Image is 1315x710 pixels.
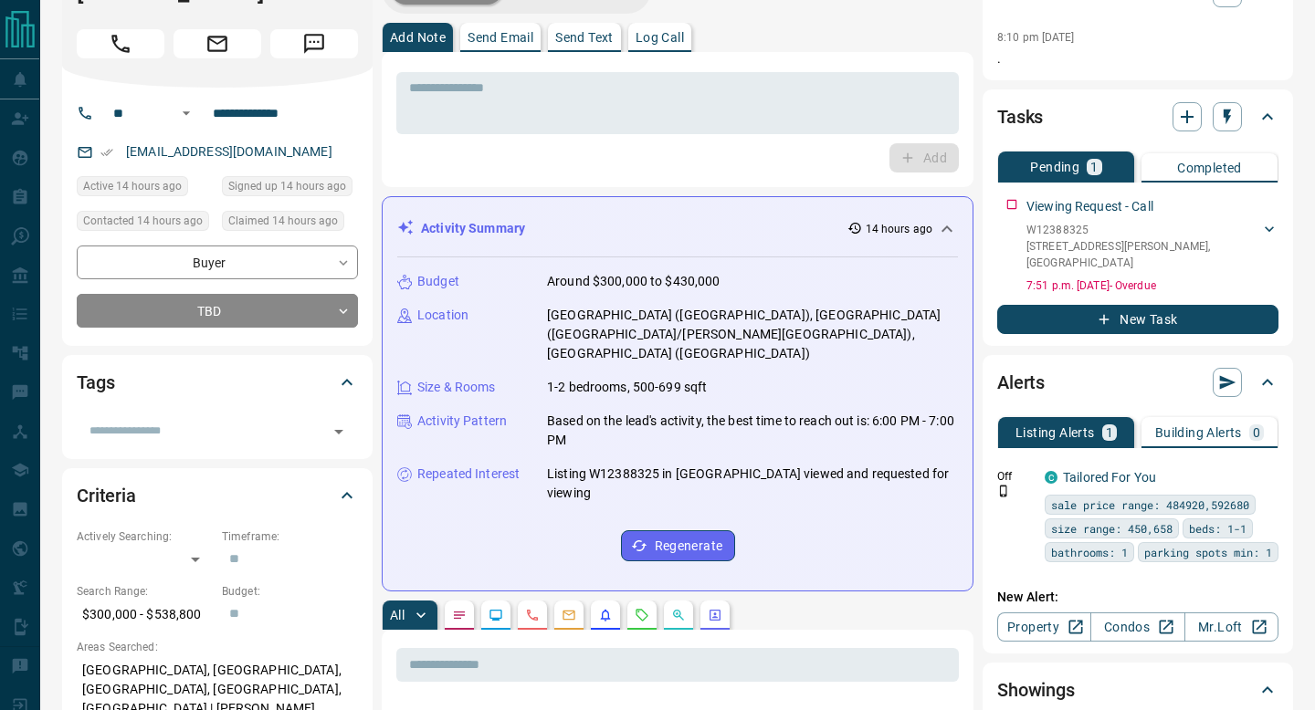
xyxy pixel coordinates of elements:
p: Search Range: [77,583,213,600]
span: beds: 1-1 [1189,519,1247,538]
svg: Listing Alerts [598,608,613,622]
h2: Criteria [77,481,136,510]
div: W12388325[STREET_ADDRESS][PERSON_NAME],[GEOGRAPHIC_DATA] [1026,218,1278,275]
svg: Opportunities [671,608,686,622]
p: 1-2 bedrooms, 500-699 sqft [547,378,707,397]
p: Building Alerts [1155,426,1242,439]
p: [STREET_ADDRESS][PERSON_NAME] , [GEOGRAPHIC_DATA] [1026,238,1260,271]
p: Off [997,468,1034,485]
p: Log Call [636,31,684,44]
h2: Tasks [997,102,1043,131]
p: Budget [417,272,459,291]
svg: Notes [452,608,467,622]
p: Viewing Request - Call [1026,197,1153,216]
p: Pending [1030,161,1079,173]
button: New Task [997,305,1278,334]
a: Condos [1090,612,1184,642]
h2: Showings [997,675,1075,705]
div: condos.ca [1045,471,1057,484]
span: Claimed 14 hours ago [228,212,338,230]
div: Activity Summary14 hours ago [397,212,958,245]
svg: Emails [562,608,576,622]
a: Mr.Loft [1184,612,1278,642]
svg: Push Notification Only [997,485,1010,497]
p: Actively Searching: [77,528,213,545]
button: Open [326,419,352,444]
p: Size & Rooms [417,378,496,397]
div: Thu Sep 11 2025 [77,176,213,202]
span: parking spots min: 1 [1144,543,1272,561]
p: Send Text [555,31,614,44]
p: Listing W12388325 in [GEOGRAPHIC_DATA] viewed and requested for viewing [547,465,958,503]
p: 1 [1090,161,1098,173]
p: Based on the lead's activity, the best time to reach out is: 6:00 PM - 7:00 PM [547,412,958,450]
p: Location [417,306,468,325]
p: 1 [1106,426,1113,439]
p: 8:10 pm [DATE] [997,31,1075,44]
p: 0 [1253,426,1260,439]
span: Active 14 hours ago [83,177,182,195]
p: Add Note [390,31,446,44]
span: Call [77,29,164,58]
span: Contacted 14 hours ago [83,212,203,230]
p: All [390,609,405,621]
p: Activity Summary [421,219,525,238]
div: TBD [77,294,358,328]
h2: Tags [77,368,114,397]
div: Buyer [77,245,358,279]
div: Alerts [997,360,1278,404]
p: 14 hours ago [866,221,932,237]
svg: Agent Actions [708,608,722,622]
span: Message [270,29,358,58]
p: Listing Alerts [1015,426,1095,439]
p: New Alert: [997,588,1278,607]
span: Signed up 14 hours ago [228,177,346,195]
h2: Alerts [997,368,1045,397]
span: bathrooms: 1 [1051,543,1128,561]
svg: Lead Browsing Activity [489,608,503,622]
p: W12388325 [1026,222,1260,238]
div: Tasks [997,95,1278,139]
button: Regenerate [621,530,735,561]
p: [GEOGRAPHIC_DATA] ([GEOGRAPHIC_DATA]), [GEOGRAPHIC_DATA] ([GEOGRAPHIC_DATA]/[PERSON_NAME][GEOGRAP... [547,306,958,363]
p: . [997,49,1278,68]
div: Thu Sep 11 2025 [222,211,358,236]
p: Repeated Interest [417,465,520,484]
p: Timeframe: [222,528,358,545]
svg: Calls [525,608,540,622]
p: $300,000 - $538,800 [77,600,213,630]
p: Completed [1177,162,1242,174]
a: Tailored For You [1063,470,1156,485]
a: [EMAIL_ADDRESS][DOMAIN_NAME] [126,144,332,159]
p: Activity Pattern [417,412,507,431]
p: Budget: [222,583,358,600]
svg: Requests [635,608,649,622]
div: Thu Sep 11 2025 [222,176,358,202]
div: Thu Sep 11 2025 [77,211,213,236]
p: Areas Searched: [77,639,358,655]
span: size range: 450,658 [1051,519,1173,538]
div: Tags [77,360,358,404]
p: Around $300,000 to $430,000 [547,272,721,291]
span: sale price range: 484920,592680 [1051,496,1249,514]
p: 7:51 p.m. [DATE] - Overdue [1026,277,1278,294]
button: Open [175,102,197,124]
div: Criteria [77,474,358,517]
span: Email [174,29,261,58]
p: Send Email [468,31,533,44]
svg: Email Verified [100,146,113,159]
a: Property [997,612,1091,642]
